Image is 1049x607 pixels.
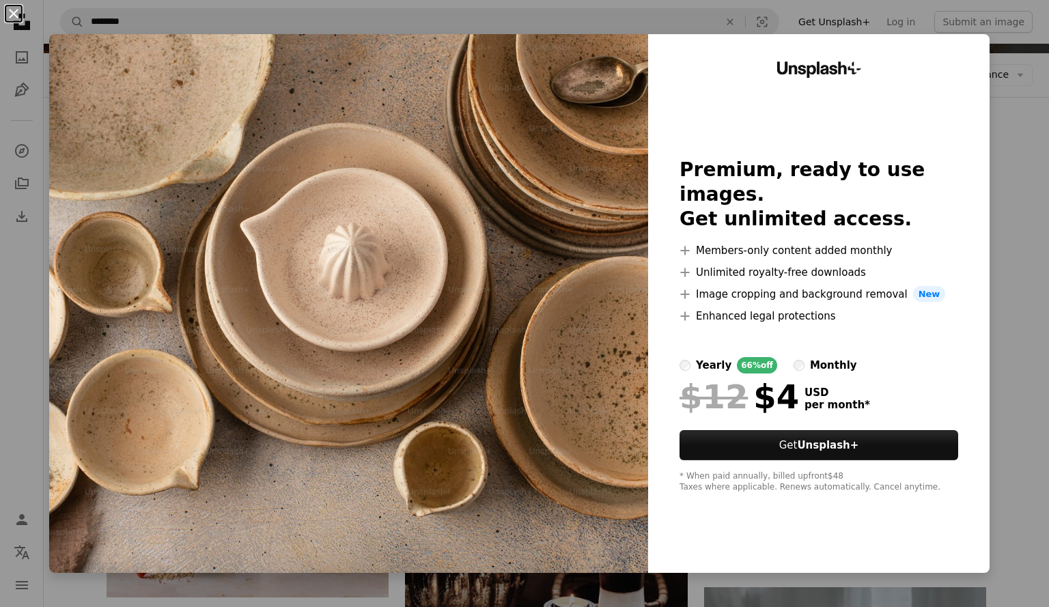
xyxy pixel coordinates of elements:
[696,357,731,373] div: yearly
[680,308,958,324] li: Enhanced legal protections
[680,379,799,414] div: $4
[805,386,870,399] span: USD
[680,360,690,371] input: yearly66%off
[805,399,870,411] span: per month *
[680,286,958,302] li: Image cropping and background removal
[680,471,958,493] div: * When paid annually, billed upfront $48 Taxes where applicable. Renews automatically. Cancel any...
[913,286,946,302] span: New
[680,264,958,281] li: Unlimited royalty-free downloads
[680,430,958,460] button: GetUnsplash+
[810,357,857,373] div: monthly
[680,158,958,231] h2: Premium, ready to use images. Get unlimited access.
[794,360,805,371] input: monthly
[797,439,858,451] strong: Unsplash+
[737,357,777,373] div: 66% off
[680,379,748,414] span: $12
[680,242,958,259] li: Members-only content added monthly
